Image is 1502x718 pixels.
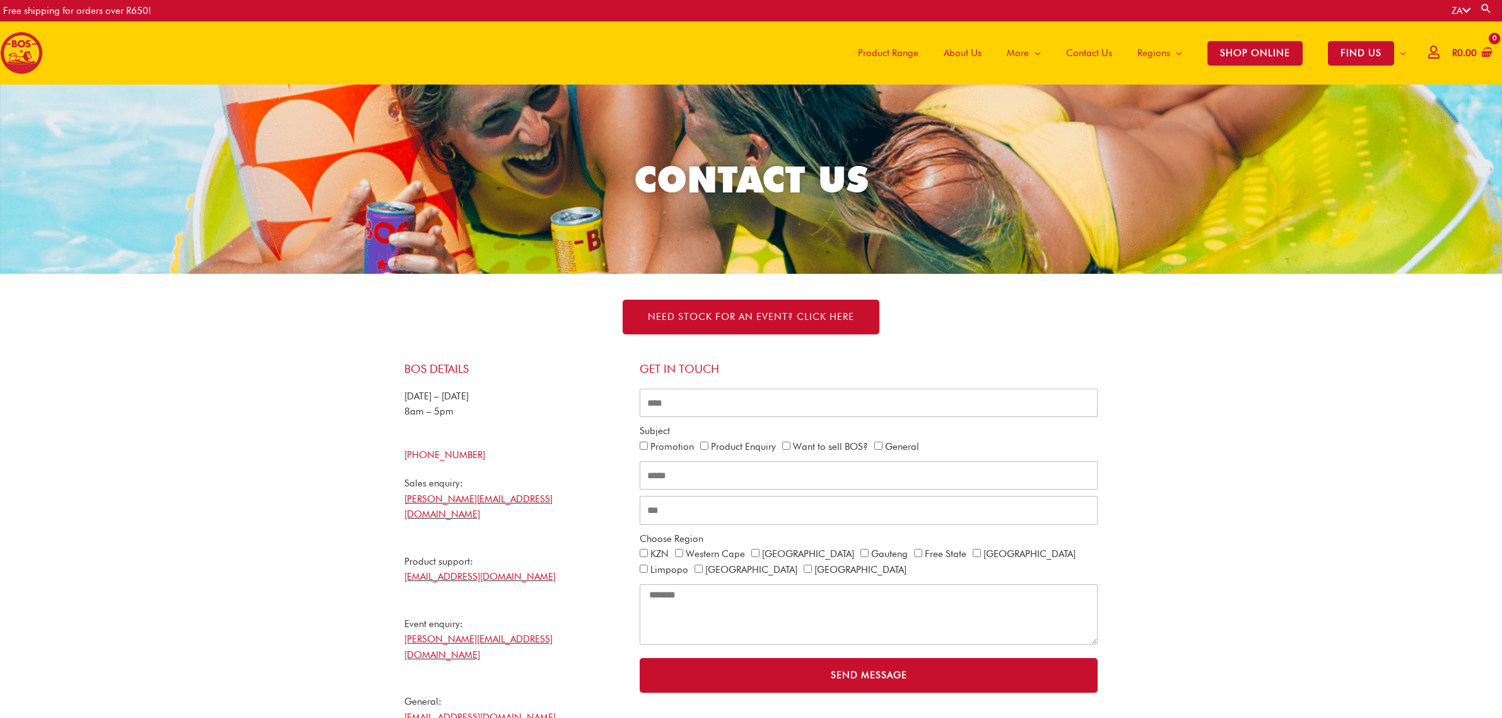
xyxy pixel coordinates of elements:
[404,633,553,661] a: [PERSON_NAME][EMAIL_ADDRESS][DOMAIN_NAME]
[711,441,776,452] label: Product Enquiry
[404,391,469,402] span: [DATE] – [DATE]
[1452,47,1477,59] bdi: 0.00
[1125,21,1195,85] a: Regions
[871,548,908,560] label: Gauteng
[623,300,879,334] a: NEED STOCK FOR AN EVENT? Click here
[1053,21,1125,85] a: Contact Us
[404,362,627,376] h4: BOS Details
[404,406,454,417] span: 8am – 5pm
[650,441,694,452] label: Promotion
[1137,34,1170,72] span: Regions
[944,34,982,72] span: About Us
[1328,41,1394,66] span: FIND US
[399,156,1103,203] h2: CONTACT US
[404,449,485,461] a: [PHONE_NUMBER]
[640,423,670,439] label: Subject
[885,441,919,452] label: General
[650,564,688,575] label: Limpopo
[793,441,868,452] label: Want to sell BOS?
[925,548,966,560] label: Free State
[845,21,931,85] a: Product Range
[640,362,1098,376] h4: Get in touch
[831,671,907,680] span: Send Message
[762,548,854,560] label: [GEOGRAPHIC_DATA]
[404,493,553,521] a: [PERSON_NAME][EMAIL_ADDRESS][DOMAIN_NAME]
[1480,3,1493,15] a: Search button
[705,564,797,575] label: [GEOGRAPHIC_DATA]
[1452,5,1470,16] a: ZA
[1007,34,1029,72] span: More
[1207,41,1303,66] span: SHOP ONLINE
[1452,47,1457,59] span: R
[648,312,854,322] span: NEED STOCK FOR AN EVENT? Click here
[650,548,669,560] label: KZN
[1195,21,1315,85] a: SHOP ONLINE
[1066,34,1112,72] span: Contact Us
[858,34,918,72] span: Product Range
[404,571,556,582] a: [EMAIL_ADDRESS][DOMAIN_NAME]
[836,21,1419,85] nav: Site Navigation
[814,564,906,575] label: [GEOGRAPHIC_DATA]
[1450,39,1493,68] a: View Shopping Cart, empty
[994,21,1053,85] a: More
[686,548,745,560] label: Western Cape
[640,389,1098,699] form: CONTACT ALL
[640,531,703,547] label: Choose Region
[640,658,1098,693] button: Send Message
[983,548,1076,560] label: [GEOGRAPHIC_DATA]
[931,21,994,85] a: About Us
